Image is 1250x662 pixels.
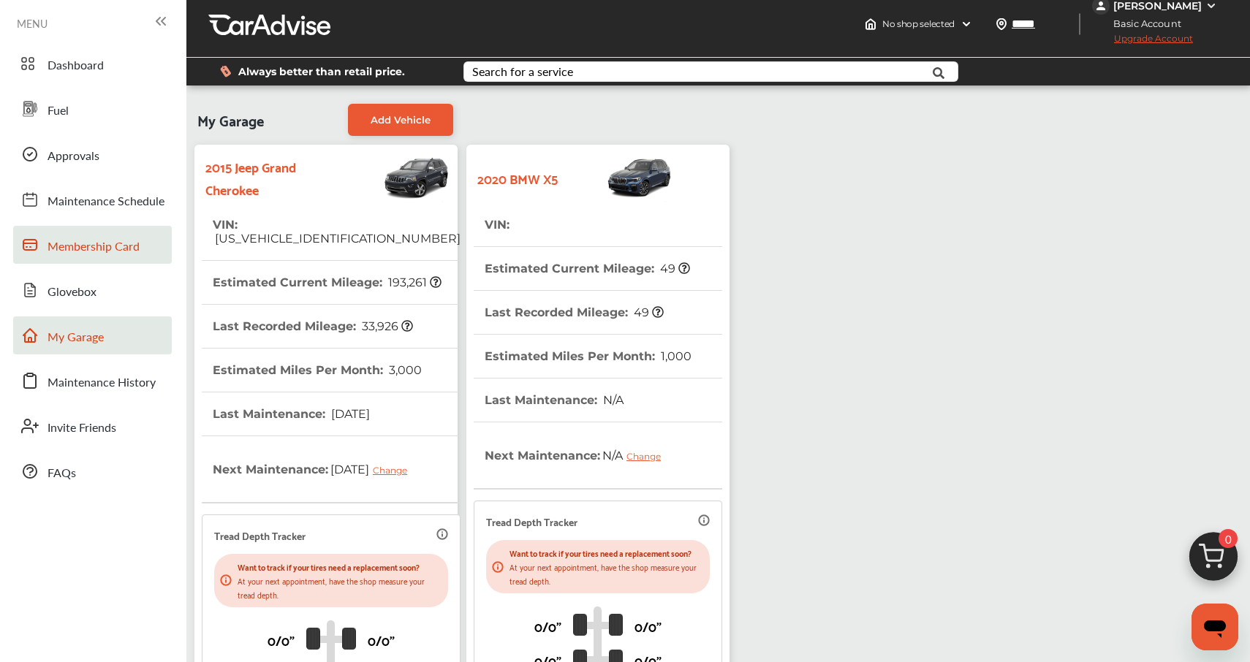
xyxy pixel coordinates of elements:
[485,378,624,422] th: Last Maintenance :
[13,180,172,218] a: Maintenance Schedule
[626,451,668,462] div: Change
[386,275,442,289] span: 193,261
[510,560,704,587] p: At your next appointment, have the shop measure your tread depth.
[368,628,395,651] p: 0/0"
[197,104,264,136] span: My Garage
[485,291,664,334] th: Last Recorded Mileage :
[48,283,96,302] span: Glovebox
[558,152,673,203] img: Vehicle
[205,155,335,200] strong: 2015 Jeep Grand Cherokee
[329,407,370,421] span: [DATE]
[485,335,692,378] th: Estimated Miles Per Month :
[1092,33,1193,51] span: Upgrade Account
[213,305,413,348] th: Last Recorded Mileage :
[387,363,422,377] span: 3,000
[659,349,692,363] span: 1,000
[13,452,172,490] a: FAQs
[373,465,414,476] div: Change
[601,393,624,407] span: N/A
[882,18,955,30] span: No shop selected
[13,271,172,309] a: Glovebox
[213,436,418,502] th: Next Maintenance :
[485,203,512,246] th: VIN :
[238,574,442,601] p: At your next appointment, have the shop measure your tread depth.
[534,615,561,637] p: 0/0"
[13,407,172,445] a: Invite Friends
[13,135,172,173] a: Approvals
[510,546,704,560] p: Want to track if your tires need a replacement soon?
[485,422,672,488] th: Next Maintenance :
[600,437,672,473] span: N/A
[472,66,573,77] div: Search for a service
[360,319,413,333] span: 33,926
[996,18,1007,30] img: location_vector.a44bc228.svg
[348,104,453,136] a: Add Vehicle
[213,232,461,246] span: [US_VEHICLE_IDENTIFICATION_NUMBER]
[48,56,104,75] span: Dashboard
[238,560,442,574] p: Want to track if your tires need a replacement soon?
[13,316,172,354] a: My Garage
[238,66,405,77] span: Always better than retail price.
[17,18,48,29] span: MENU
[13,226,172,264] a: Membership Card
[48,419,116,438] span: Invite Friends
[13,45,172,83] a: Dashboard
[213,203,461,260] th: VIN :
[48,237,140,256] span: Membership Card
[865,18,876,30] img: header-home-logo.8d720a4f.svg
[658,262,690,275] span: 49
[213,261,442,304] th: Estimated Current Mileage :
[48,147,99,166] span: Approvals
[486,513,577,530] p: Tread Depth Tracker
[632,305,664,319] span: 49
[13,90,172,128] a: Fuel
[13,362,172,400] a: Maintenance History
[1094,16,1192,31] span: Basic Account
[48,464,76,483] span: FAQs
[268,628,295,651] p: 0/0"
[635,615,662,637] p: 0/0"
[335,152,450,203] img: Vehicle
[213,349,422,392] th: Estimated Miles Per Month :
[485,247,690,290] th: Estimated Current Mileage :
[48,328,104,347] span: My Garage
[48,192,164,211] span: Maintenance Schedule
[214,527,306,544] p: Tread Depth Tracker
[220,65,231,77] img: dollor_label_vector.a70140d1.svg
[1219,529,1238,548] span: 0
[961,18,972,30] img: header-down-arrow.9dd2ce7d.svg
[1192,604,1238,650] iframe: Button to launch messaging window
[371,114,431,126] span: Add Vehicle
[328,451,418,487] span: [DATE]
[48,373,156,392] span: Maintenance History
[1178,525,1249,596] img: cart_icon.3d0951e8.svg
[1079,13,1080,35] img: header-divider.bc55588e.svg
[213,392,370,435] th: Last Maintenance :
[48,102,69,121] span: Fuel
[477,167,558,189] strong: 2020 BMW X5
